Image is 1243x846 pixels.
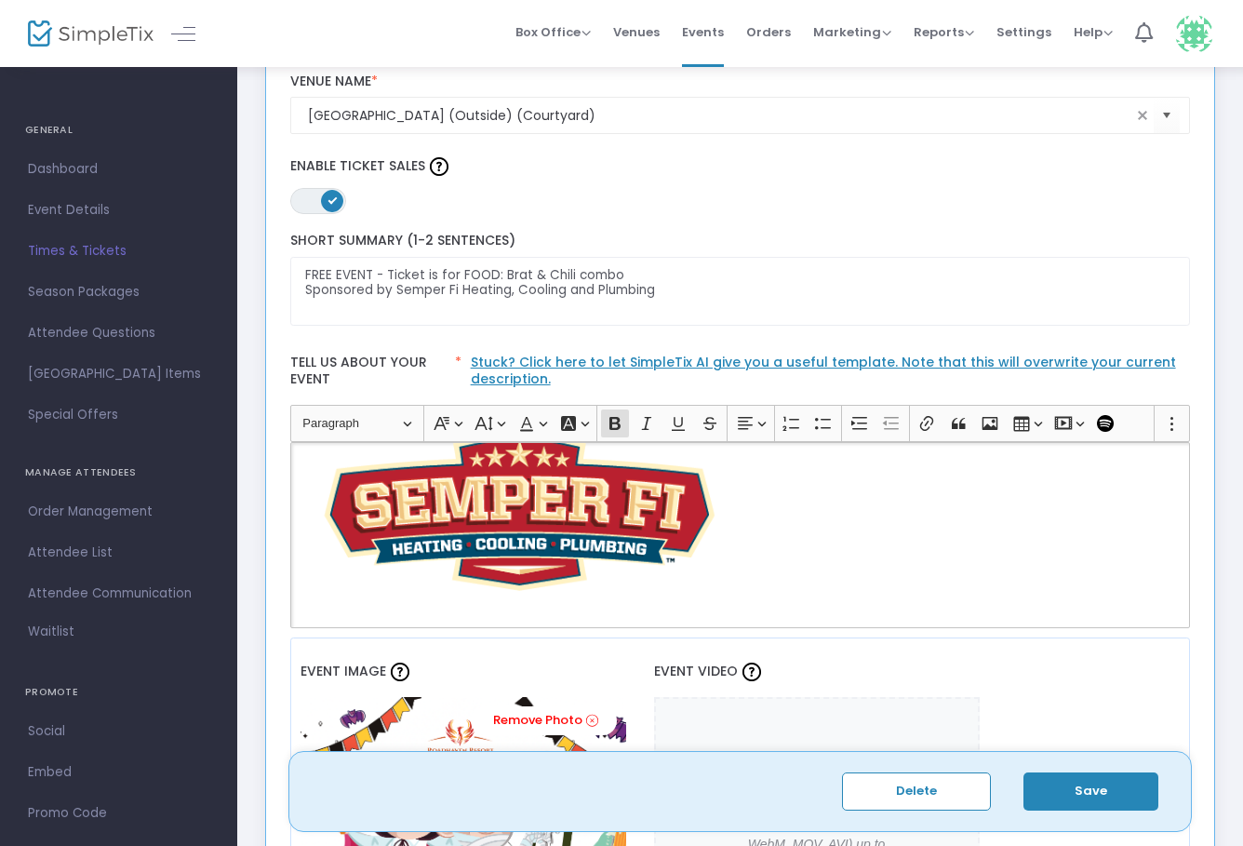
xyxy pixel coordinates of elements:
[290,442,1191,628] div: Rich Text Editor, main
[28,157,209,181] span: Dashboard
[290,74,1191,90] label: Venue Name
[25,112,212,149] h4: GENERAL
[28,801,209,826] span: Promo Code
[613,8,660,56] span: Venues
[28,623,74,641] span: Waitlist
[28,321,209,345] span: Attendee Questions
[471,706,617,735] a: Remove Photo
[28,280,209,304] span: Season Packages
[28,198,209,222] span: Event Details
[290,231,515,249] span: Short Summary (1-2 Sentences)
[813,23,891,41] span: Marketing
[28,239,209,263] span: Times & Tickets
[471,353,1176,388] a: Stuck? Click here to let SimpleTix AI give you a useful template. Note that this will overwrite y...
[996,8,1051,56] span: Settings
[746,8,791,56] span: Orders
[914,23,974,41] span: Reports
[1023,772,1158,811] button: Save
[301,662,386,680] span: Event Image
[294,410,420,438] button: Paragraph
[1154,97,1180,135] button: Select
[28,403,209,427] span: Special Offers
[298,402,740,618] img: 638939849709939644semper-fi-web-transparent2.png
[28,362,209,386] span: [GEOGRAPHIC_DATA] Items
[25,674,212,711] h4: PROMOTE
[391,663,409,681] img: question-mark
[28,541,209,565] span: Attendee List
[1131,104,1154,127] span: clear
[515,23,591,41] span: Box Office
[327,195,337,205] span: ON
[290,153,1191,181] label: Enable Ticket Sales
[290,405,1191,442] div: Editor toolbar
[25,454,212,491] h4: MANAGE ATTENDEES
[281,344,1199,405] label: Tell us about your event
[742,663,761,681] img: question-mark
[308,106,1132,126] input: Select Venue
[842,772,991,811] button: Delete
[28,760,209,785] span: Embed
[28,582,209,606] span: Attendee Communication
[682,8,724,56] span: Events
[28,500,209,524] span: Order Management
[302,412,399,435] span: Paragraph
[28,719,209,744] span: Social
[654,662,738,680] span: Event Video
[1074,23,1113,41] span: Help
[430,157,448,176] img: question-mark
